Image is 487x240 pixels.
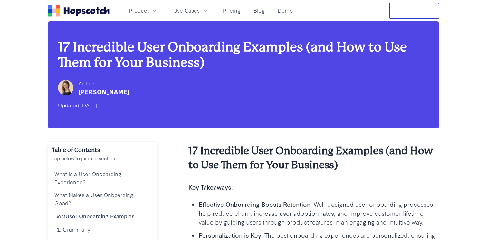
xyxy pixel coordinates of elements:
[48,5,110,17] a: Home
[251,5,267,16] a: Blog
[52,210,153,223] a: BestUser Onboarding Examples
[81,101,97,109] time: [DATE]
[58,39,429,70] h1: 17 Incredible User Onboarding Examples (and How to Use Them for Your Business)
[220,5,243,16] a: Pricing
[52,155,153,162] p: Tap below to jump to section
[275,5,295,16] a: Demo
[199,231,261,239] b: Personalization is Key
[169,5,213,16] button: Use Cases
[79,79,129,87] div: Author:
[79,87,129,96] div: [PERSON_NAME]
[129,6,149,15] span: Product
[173,6,200,15] span: Use Cases
[58,80,73,95] img: Hailey Friedman
[125,5,162,16] button: Product
[52,167,153,189] a: What is a User Onboarding Experience?
[389,3,439,19] button: Free Trial
[58,100,429,110] div: Updated:
[52,145,153,155] h2: Table of Contents
[52,223,153,236] a: 1. Grammarly
[188,183,233,191] b: Key Takeaways:
[65,212,135,220] b: User Onboarding Examples
[52,188,153,210] a: What Makes a User Onboarding Good?
[188,144,439,172] h2: 17 Incredible User Onboarding Examples (and How to Use Them for Your Business)
[199,200,310,208] b: Effective Onboarding Boosts Retention
[199,200,439,227] p: : Well-designed user onboarding processes help reduce churn, increase user adoption rates, and im...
